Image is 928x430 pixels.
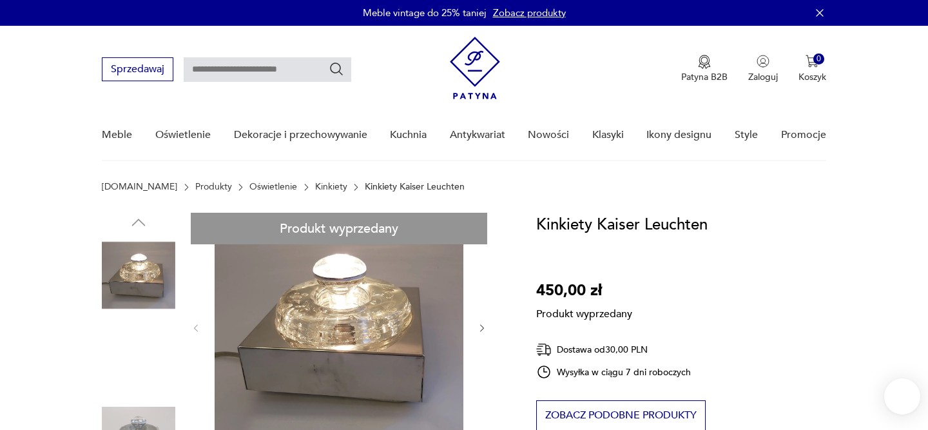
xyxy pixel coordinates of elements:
a: Dekoracje i przechowywanie [234,110,367,160]
button: 0Koszyk [798,55,826,83]
p: Patyna B2B [681,71,728,83]
p: Produkt wyprzedany [536,303,632,321]
p: Zaloguj [748,71,778,83]
button: Sprzedawaj [102,57,173,81]
a: Oświetlenie [155,110,211,160]
a: Kinkiety [315,182,347,192]
img: Ikona dostawy [536,342,552,358]
a: Nowości [528,110,569,160]
iframe: Smartsupp widget button [884,378,920,415]
p: Meble vintage do 25% taniej [363,6,487,19]
button: Patyna B2B [681,55,728,83]
a: Ikony designu [646,110,711,160]
a: Meble [102,110,132,160]
h1: Kinkiety Kaiser Leuchten [536,213,708,237]
a: [DOMAIN_NAME] [102,182,177,192]
a: Promocje [781,110,826,160]
button: Zaloguj [748,55,778,83]
img: Ikona medalu [698,55,711,69]
a: Klasyki [592,110,624,160]
button: Szukaj [329,61,344,77]
a: Antykwariat [450,110,505,160]
a: Style [735,110,758,160]
p: 450,00 zł [536,279,632,303]
div: 0 [813,54,824,64]
img: Ikona koszyka [806,55,818,68]
a: Kuchnia [390,110,427,160]
a: Oświetlenie [249,182,297,192]
a: Ikona medaluPatyna B2B [681,55,728,83]
p: Koszyk [798,71,826,83]
a: Produkty [195,182,232,192]
a: Zobacz produkty [493,6,566,19]
img: Ikonka użytkownika [757,55,769,68]
div: Dostawa od 30,00 PLN [536,342,691,358]
a: Sprzedawaj [102,66,173,75]
div: Wysyłka w ciągu 7 dni roboczych [536,364,691,380]
p: Kinkiety Kaiser Leuchten [365,182,465,192]
img: Patyna - sklep z meblami i dekoracjami vintage [450,37,500,99]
